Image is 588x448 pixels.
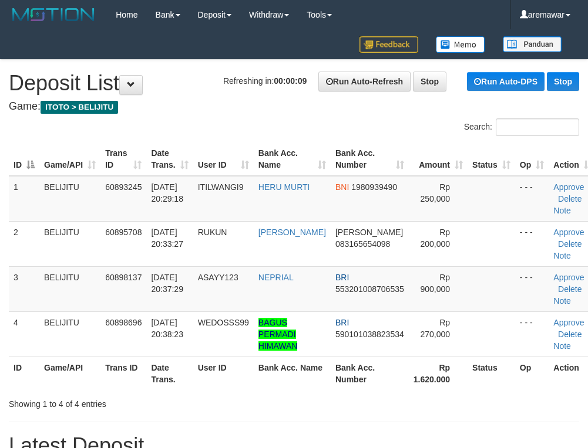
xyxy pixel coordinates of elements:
a: Approve [553,273,584,282]
span: Rp 250,000 [420,182,450,203]
th: Amount: activate to sort column ascending [409,142,468,176]
td: 1 [9,176,39,222]
strong: 00:00:09 [274,76,307,86]
span: [DATE] 20:37:29 [151,273,183,294]
span: [DATE] 20:29:18 [151,182,183,203]
span: RUKUN [198,228,227,237]
label: Search: [464,118,579,136]
span: 60898137 [105,273,142,282]
th: Date Trans. [146,357,193,390]
td: - - - [515,176,549,222]
th: Game/API [39,357,100,390]
span: BNI [335,182,349,192]
span: BRI [335,318,349,327]
th: User ID [193,357,254,390]
img: Feedback.jpg [359,36,418,53]
span: Refreshing in: [223,76,307,86]
span: Rp 200,000 [420,228,450,249]
td: BELIJITU [39,176,100,222]
span: ITILWANGI9 [198,182,244,192]
th: Op: activate to sort column ascending [515,142,549,176]
td: BELIJITU [39,221,100,266]
th: ID [9,357,39,390]
input: Search: [496,118,579,136]
th: Op [515,357,549,390]
a: Note [553,251,571,260]
span: Copy 590101038823534 to clipboard [335,330,404,339]
a: Stop [413,72,446,91]
td: 3 [9,266,39,311]
th: Bank Acc. Name [254,357,331,390]
th: Bank Acc. Number [331,357,409,390]
a: Delete [558,284,582,294]
th: Rp 1.620.000 [409,357,468,390]
th: Status: activate to sort column ascending [468,142,515,176]
span: Copy 1980939490 to clipboard [351,182,397,192]
a: HERU MURTI [258,182,310,192]
span: ASAYY123 [198,273,238,282]
a: Approve [553,228,584,237]
span: Rp 270,000 [420,318,450,339]
a: Note [553,296,571,306]
th: Trans ID [100,357,146,390]
span: ITOTO > BELIJITU [41,101,118,114]
td: 2 [9,221,39,266]
th: User ID: activate to sort column ascending [193,142,254,176]
span: Copy 553201008706535 to clipboard [335,284,404,294]
h4: Game: [9,101,579,113]
h1: Deposit List [9,72,579,95]
a: Note [553,341,571,351]
th: ID: activate to sort column descending [9,142,39,176]
a: Delete [558,239,582,249]
span: Copy 083165654098 to clipboard [335,239,390,249]
th: Bank Acc. Number: activate to sort column ascending [331,142,409,176]
a: [PERSON_NAME] [258,228,326,237]
th: Status [468,357,515,390]
a: Approve [553,318,584,327]
td: BELIJITU [39,311,100,357]
span: 60895708 [105,228,142,237]
td: 4 [9,311,39,357]
a: Stop [547,72,579,91]
a: Delete [558,194,582,203]
span: WEDOSSS99 [198,318,249,327]
span: 60893245 [105,182,142,192]
img: Button%20Memo.svg [436,36,485,53]
td: - - - [515,221,549,266]
a: Delete [558,330,582,339]
div: Showing 1 to 4 of 4 entries [9,393,236,410]
th: Date Trans.: activate to sort column ascending [146,142,193,176]
td: - - - [515,311,549,357]
span: [DATE] 20:33:27 [151,228,183,249]
img: panduan.png [503,36,562,52]
span: [PERSON_NAME] [335,228,403,237]
span: Rp 900,000 [420,273,450,294]
td: BELIJITU [39,266,100,311]
a: Note [553,206,571,215]
span: [DATE] 20:38:23 [151,318,183,339]
a: Run Auto-Refresh [318,72,411,91]
th: Game/API: activate to sort column ascending [39,142,100,176]
td: - - - [515,266,549,311]
a: Run Auto-DPS [467,72,545,91]
img: MOTION_logo.png [9,6,98,23]
a: BAGUS PERMADI HIMAWAN [258,318,298,351]
span: BRI [335,273,349,282]
a: Approve [553,182,584,192]
span: 60898696 [105,318,142,327]
a: NEPRIAL [258,273,294,282]
th: Bank Acc. Name: activate to sort column ascending [254,142,331,176]
th: Trans ID: activate to sort column ascending [100,142,146,176]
